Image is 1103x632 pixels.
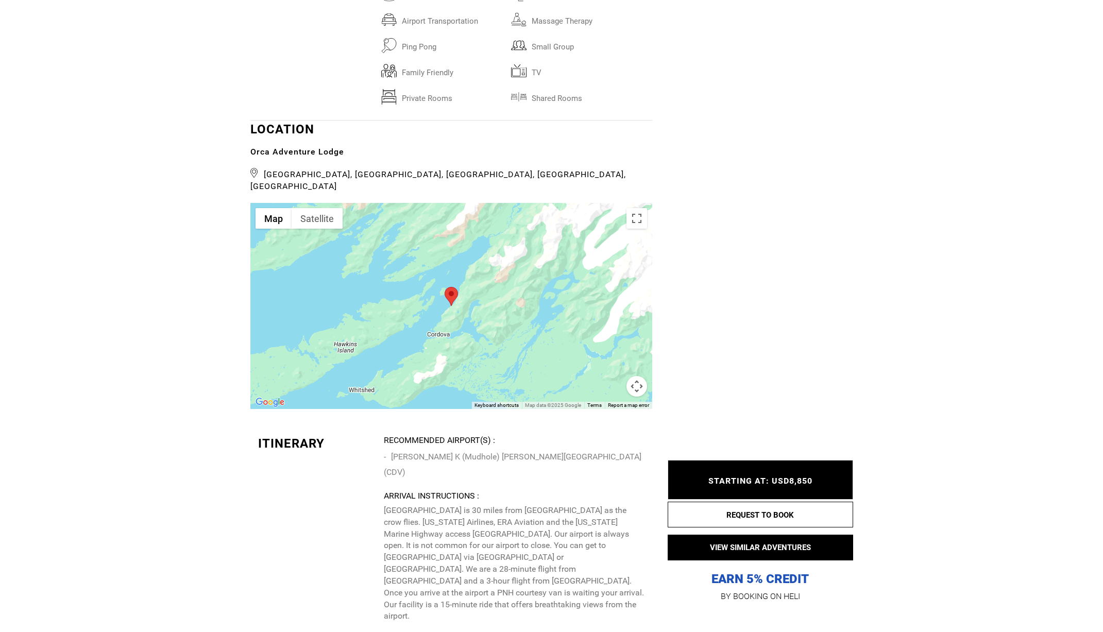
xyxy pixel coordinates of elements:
button: Toggle fullscreen view [626,208,647,229]
a: Report a map error [608,402,649,408]
span: Shared Rooms [527,89,641,103]
span: Private Rooms [397,89,511,103]
b: Orca Adventure Lodge [250,147,344,157]
div: Itinerary [258,435,377,452]
span: [GEOGRAPHIC_DATA], [GEOGRAPHIC_DATA], [GEOGRAPHIC_DATA], [GEOGRAPHIC_DATA], [GEOGRAPHIC_DATA] [250,165,652,193]
img: smallgroup.svg [511,38,527,53]
img: pingpong.svg [381,38,397,53]
p: EARN 5% CREDIT [668,468,853,587]
li: [PERSON_NAME] K (Mudhole) [PERSON_NAME][GEOGRAPHIC_DATA] (CDV) [384,449,644,480]
img: privaterooms.svg [381,89,397,105]
a: Terms [587,402,602,408]
img: sharedrooms.svg [511,89,527,105]
span: family friendly [397,63,511,77]
div: LOCATION [250,121,652,193]
a: Open this area in Google Maps (opens a new window) [253,396,287,409]
span: Map data ©2025 Google [525,402,581,408]
img: airporttransportation.svg [381,12,397,27]
img: Google [253,396,287,409]
span: STARTING AT: USD8,850 [708,476,812,486]
span: ping pong [397,38,511,51]
div: Arrival Instructions : [384,490,644,502]
button: Map camera controls [626,376,647,397]
span: TV [527,63,641,77]
img: massagetherapy.svg [511,12,527,27]
p: [GEOGRAPHIC_DATA] is 30 miles from [GEOGRAPHIC_DATA] as the crow flies. [US_STATE] Airlines, ERA ... [384,505,644,622]
img: familyfriendly.svg [381,63,397,79]
img: tv.svg [511,63,527,79]
span: small group [527,38,641,51]
button: REQUEST TO BOOK [668,502,853,527]
span: airport transportation [397,12,511,25]
p: BY BOOKING ON HELI [668,589,853,604]
button: VIEW SIMILAR ADVENTURES [668,535,853,560]
div: Recommended Airport(s) : [384,435,644,447]
button: Show satellite imagery [292,208,343,229]
span: massage therapy [527,12,641,25]
button: Show street map [256,208,292,229]
button: Keyboard shortcuts [474,402,519,409]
